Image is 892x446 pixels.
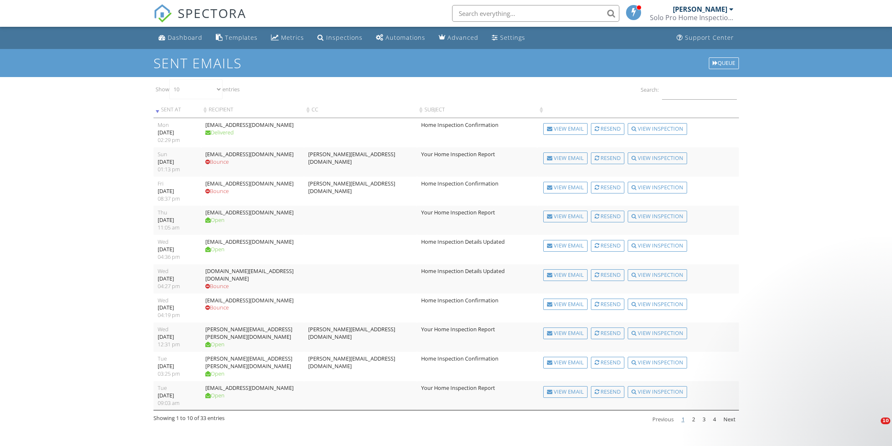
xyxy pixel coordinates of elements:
div: Queue [709,57,739,69]
div: View Email [543,299,588,310]
div: [DATE] [158,275,197,283]
a: View Inspection [626,238,689,253]
th: : activate to sort column ascending [537,102,739,118]
div: View Email [543,269,588,281]
div: Resend [591,152,624,164]
div: [DATE] [158,304,197,312]
div: View Inspection [628,299,687,310]
div: View Inspection [628,152,687,164]
td: Home Inspection Confirmation [417,118,538,147]
div: Advanced [447,34,478,41]
div: 04:27 pm [158,283,197,290]
select: Showentries [169,79,222,99]
div: 04:36 pm [158,253,197,261]
div: Wed [158,297,197,304]
div: Fri [158,180,197,188]
a: Settings [488,30,529,46]
div: View Inspection [628,211,687,222]
div: Bounce [205,158,300,166]
td: [PERSON_NAME][EMAIL_ADDRESS][DOMAIN_NAME] [304,322,417,352]
a: Resend [589,121,626,137]
a: 3 [699,412,709,427]
a: View Email [542,297,589,312]
div: [DATE] [158,363,197,370]
div: Tue [158,355,197,363]
div: View Inspection [628,123,687,135]
a: View Inspection [626,384,689,400]
a: View Inspection [626,268,689,283]
div: 01:13 pm [158,166,197,173]
a: Templates [212,30,261,46]
div: Resend [591,299,624,310]
th: Sent At : activate to sort column ascending [153,102,202,118]
div: View Inspection [628,357,687,369]
div: [DATE] [158,392,197,400]
div: [PERSON_NAME] [673,5,727,13]
a: View Email [542,384,589,400]
div: Wed [158,268,197,275]
a: View Email [542,355,589,370]
div: Support Center [685,34,734,41]
div: Bounce [205,304,300,312]
td: Home Inspection Confirmation [417,294,538,323]
div: [EMAIL_ADDRESS][DOMAIN_NAME] [205,151,300,158]
div: [PERSON_NAME][EMAIL_ADDRESS][PERSON_NAME][DOMAIN_NAME] [205,326,300,341]
a: View Email [542,180,589,195]
a: View Inspection [626,355,689,370]
a: 1 [678,412,688,427]
div: Open [205,246,300,253]
label: Search: [641,79,737,100]
div: Resend [591,327,624,339]
div: 08:37 pm [158,195,197,203]
div: [DATE] [158,246,197,253]
div: [DATE] [158,158,197,166]
div: Open [205,341,300,348]
div: Open [205,392,300,400]
div: View Email [543,211,588,222]
a: View Inspection [626,297,689,312]
div: Inspections [326,34,363,41]
th: Recipient: activate to sort column ascending [201,102,304,118]
td: [PERSON_NAME][EMAIL_ADDRESS][DOMAIN_NAME] [304,147,417,177]
a: View Email [542,326,589,341]
div: Resend [591,182,624,193]
a: View Email [542,268,589,283]
img: The Best Home Inspection Software - Spectora [153,4,172,23]
div: Mon [158,121,197,129]
div: View Email [543,123,588,135]
div: View Email [543,357,588,369]
a: Resend [589,209,626,224]
div: 12:31 pm [158,341,197,348]
input: Search everything... [452,5,619,22]
input: Search: [662,79,737,100]
span: SPECTORA [178,4,246,22]
a: Dashboard [155,30,206,46]
div: Resend [591,240,624,252]
div: [DATE] [158,217,197,224]
a: View Inspection [626,121,689,137]
a: Resend [589,151,626,166]
a: Inspections [314,30,366,46]
div: View Email [543,327,588,339]
div: Resend [591,269,624,281]
td: [PERSON_NAME][EMAIL_ADDRESS][DOMAIN_NAME] [304,352,417,381]
div: View Email [543,240,588,252]
div: [EMAIL_ADDRESS][DOMAIN_NAME] [205,121,300,129]
td: Home Inspection Confirmation [417,177,538,206]
a: 4 [710,412,719,427]
div: [DOMAIN_NAME][EMAIL_ADDRESS][DOMAIN_NAME] [205,268,300,283]
div: Tue [158,384,197,392]
a: Support Center [673,30,737,46]
td: Your Home Inspection Report [417,206,538,235]
div: Templates [225,34,258,41]
a: View Email [542,121,589,137]
a: View Inspection [626,209,689,224]
iframe: Intercom live chat [864,418,884,438]
label: Show entries [156,79,209,99]
a: Next [720,412,739,427]
a: Metrics [268,30,307,46]
a: Automations (Basic) [373,30,429,46]
div: Automations [386,34,425,41]
div: Delivered [205,129,300,137]
div: [DATE] [158,129,197,137]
